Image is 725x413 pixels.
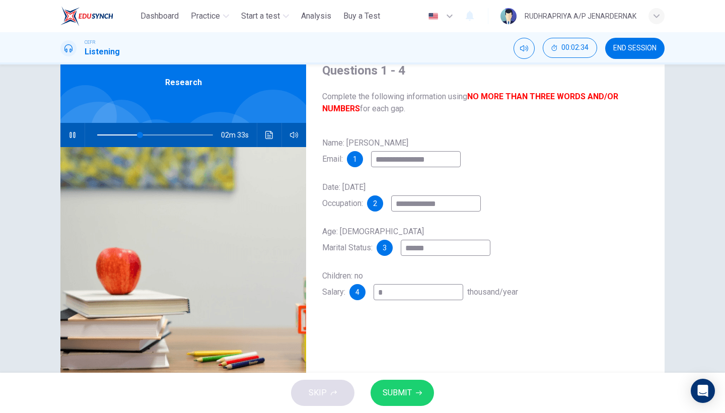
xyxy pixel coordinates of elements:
span: Start a test [241,10,280,22]
span: Buy a Test [343,10,380,22]
span: 02m 33s [221,123,257,147]
span: Age: [DEMOGRAPHIC_DATA] Marital Status: [322,227,424,252]
span: Children: no Salary: [322,271,363,297]
span: Research [165,77,202,89]
button: Analysis [297,7,335,25]
div: Mute [514,38,535,59]
span: SUBMIT [383,386,412,400]
span: 2 [373,200,377,207]
b: NO MORE THAN THREE WORDS AND/OR NUMBERS [322,92,618,113]
a: ELTC logo [60,6,136,26]
span: Name: [PERSON_NAME] Email: [322,138,408,164]
span: END SESSION [613,44,657,52]
img: en [427,13,440,20]
h4: Questions 1 - 4 [322,62,648,79]
span: 3 [383,244,387,251]
span: 00:02:34 [561,44,589,52]
img: ELTC logo [60,6,113,26]
img: Profile picture [500,8,517,24]
span: thousand/year [467,287,518,297]
span: 4 [355,289,359,296]
h1: Listening [85,46,120,58]
span: Date: [DATE] Occupation: [322,182,366,208]
span: Complete the following information using for each gap. [322,91,648,115]
button: Dashboard [136,7,183,25]
span: CEFR [85,39,95,46]
div: RUDHRAPRIYA A/P JENARDERNAK [525,10,636,22]
span: Dashboard [140,10,179,22]
button: 00:02:34 [543,38,597,58]
div: Hide [543,38,597,59]
button: SUBMIT [371,380,434,406]
span: Analysis [301,10,331,22]
div: Open Intercom Messenger [691,379,715,403]
span: 1 [353,156,357,163]
button: Buy a Test [339,7,384,25]
img: Research [60,147,306,392]
button: Practice [187,7,233,25]
button: Click to see the audio transcription [261,123,277,147]
button: Start a test [237,7,293,25]
button: END SESSION [605,38,665,59]
span: Practice [191,10,220,22]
